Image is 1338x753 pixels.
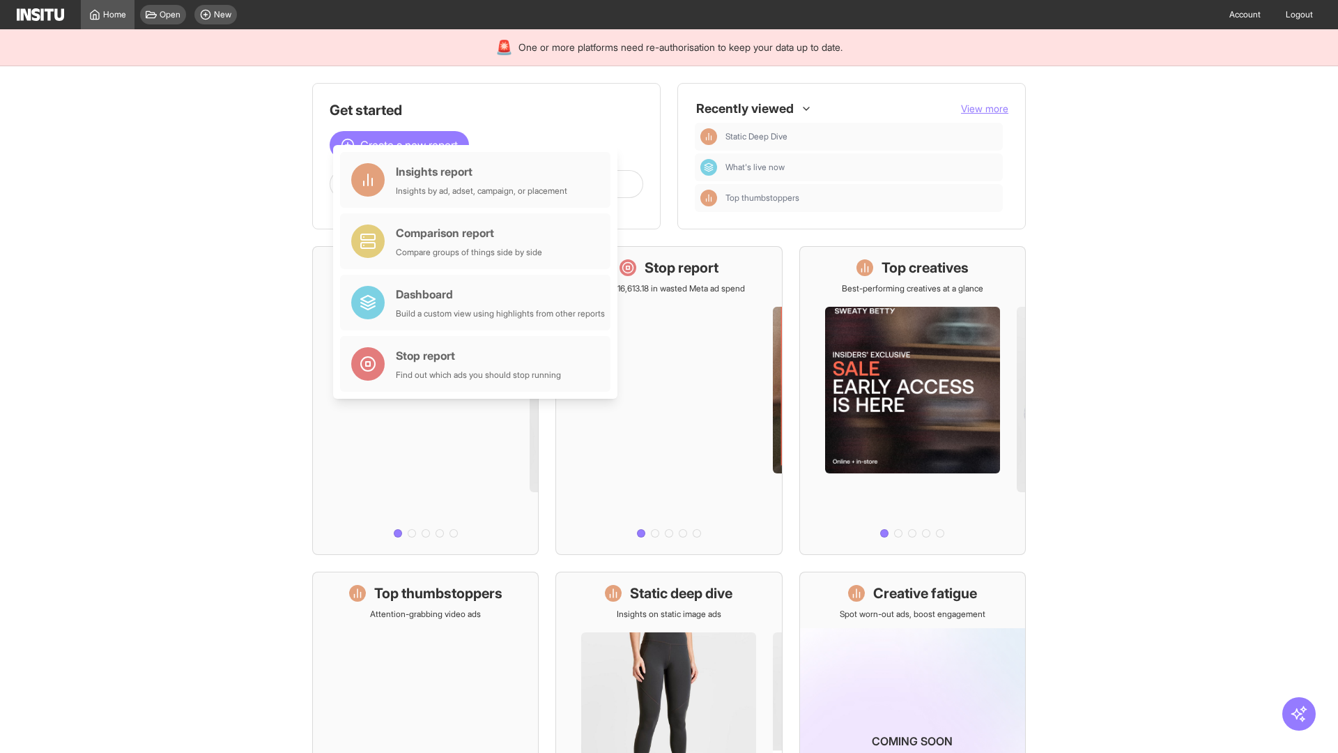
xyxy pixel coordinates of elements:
[360,137,458,153] span: Create a new report
[725,131,787,142] span: Static Deep Dive
[700,190,717,206] div: Insights
[799,246,1026,555] a: Top creativesBest-performing creatives at a glance
[396,347,561,364] div: Stop report
[700,128,717,145] div: Insights
[370,609,481,620] p: Attention-grabbing video ads
[396,308,605,319] div: Build a custom view using highlights from other reports
[725,192,997,204] span: Top thumbstoppers
[725,131,997,142] span: Static Deep Dive
[330,131,469,159] button: Create a new report
[396,163,567,180] div: Insights report
[725,162,997,173] span: What's live now
[961,102,1008,116] button: View more
[555,246,782,555] a: Stop reportSave £16,613.18 in wasted Meta ad spend
[103,9,126,20] span: Home
[645,258,718,277] h1: Stop report
[617,609,721,620] p: Insights on static image ads
[396,370,561,381] div: Find out which ads you should stop running
[842,283,983,294] p: Best-performing creatives at a glance
[882,258,969,277] h1: Top creatives
[495,38,513,57] div: 🚨
[160,9,180,20] span: Open
[725,192,799,204] span: Top thumbstoppers
[396,286,605,303] div: Dashboard
[17,8,64,21] img: Logo
[518,40,843,54] span: One or more platforms need re-authorisation to keep your data up to date.
[312,246,539,555] a: What's live nowSee all active ads instantly
[700,159,717,176] div: Dashboard
[396,185,567,197] div: Insights by ad, adset, campaign, or placement
[214,9,231,20] span: New
[396,225,542,241] div: Comparison report
[725,162,785,173] span: What's live now
[330,100,643,120] h1: Get started
[592,283,745,294] p: Save £16,613.18 in wasted Meta ad spend
[961,102,1008,114] span: View more
[396,247,542,258] div: Compare groups of things side by side
[630,584,732,603] h1: Static deep dive
[374,584,502,603] h1: Top thumbstoppers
